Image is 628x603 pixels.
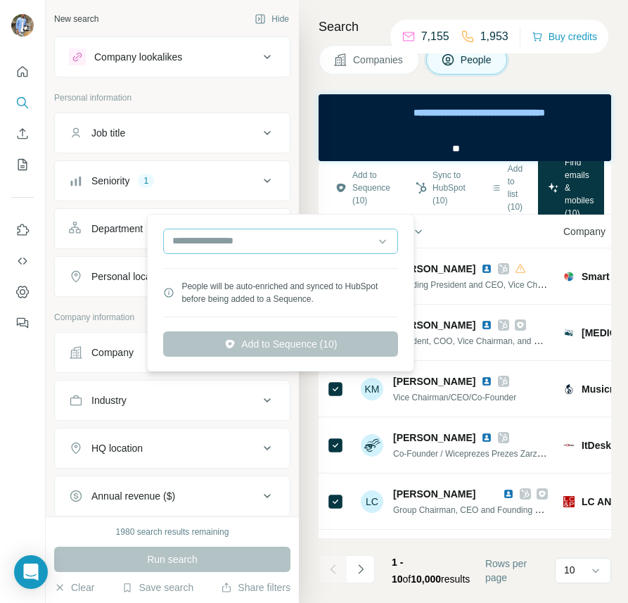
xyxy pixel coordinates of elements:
span: Find emails & mobiles (10) [565,156,594,220]
div: KM [361,378,383,400]
img: LinkedIn logo [481,319,492,331]
button: Department [55,212,290,246]
span: [PERSON_NAME] [393,374,475,388]
p: 10 [564,563,575,577]
div: HQ location [91,441,143,455]
p: Personal information [54,91,290,104]
button: Add to Sequence (10) [326,165,400,211]
div: LC [361,490,383,513]
span: President, COO, Vice Chairman, and Founder [393,335,565,346]
button: Enrich CSV [11,121,34,146]
button: Use Surfe API [11,248,34,274]
div: 1 [138,174,154,187]
span: Founding President and CEO, Vice Chairman [393,279,563,290]
button: Company [55,336,290,369]
div: Open Intercom Messenger [14,555,48,589]
img: LinkedIn logo [481,432,492,443]
button: Industry [55,383,290,417]
span: Rows per page [485,557,544,585]
p: 1,953 [480,28,508,45]
button: Save search [122,580,193,595]
span: 10,000 [411,573,441,585]
button: Clear [54,580,94,595]
img: LinkedIn logo [481,376,492,387]
span: [PERSON_NAME] [393,431,475,445]
div: Job title [91,126,125,140]
img: LinkedIn logo [503,488,514,500]
div: Seniority [91,174,129,188]
div: Company lookalikes [94,50,182,64]
button: Dashboard [11,279,34,305]
button: Find emails & mobiles (10) [538,152,604,224]
button: Share filters [221,580,290,595]
button: Search [11,90,34,115]
button: Navigate to next page [347,555,375,583]
img: Logo of Cancer Check Labs [563,327,575,338]
span: People [461,53,493,67]
div: People will be auto-enriched and synced to HubSpot before being added to a Sequence. [181,280,398,305]
img: Logo of LC AND Partners Project Management and Engineering [563,496,575,507]
span: 1 - 10 [392,557,403,585]
img: Logo of Musicnotes [563,383,575,395]
button: Use Surfe on LinkedIn [11,217,34,243]
img: Logo of Smart Software [563,271,575,282]
button: HQ location [55,431,290,465]
span: Group Chairman, CEO and Founding Partner [393,504,563,515]
div: Industry [91,393,127,407]
p: 7,155 [421,28,449,45]
span: Companies [353,53,404,67]
button: Job title [55,116,290,150]
button: Add to list (10) [481,158,532,217]
span: Company [563,224,605,239]
button: Seniority1 [55,164,290,198]
button: Buy credits [532,27,597,46]
img: Avatar [361,434,383,457]
div: 1980 search results remaining [116,526,229,538]
button: Hide [245,8,299,30]
span: results [392,557,470,585]
span: of [403,573,411,585]
span: [PERSON_NAME] [393,488,475,500]
img: Avatar [11,14,34,37]
button: My lists [11,152,34,177]
h4: Search [319,17,611,37]
button: Quick start [11,59,34,84]
p: Company information [54,311,290,324]
img: Logo of ItDesk - usługi informatyczne dla firm [563,440,575,451]
span: [PERSON_NAME] [393,318,475,332]
button: Sync to HubSpot (10) [406,165,475,211]
span: Vice Chairman/CEO/Co-Founder [393,393,516,402]
div: New search [54,13,98,25]
button: Feedback [11,310,34,336]
button: Personal location [55,260,290,293]
button: Annual revenue ($) [55,479,290,513]
img: LinkedIn logo [481,263,492,274]
div: Personal location [91,269,167,284]
iframe: Banner [319,94,611,161]
button: Company lookalikes [55,40,290,74]
div: Annual revenue ($) [91,489,175,503]
div: Company [91,345,134,360]
div: Department [91,222,143,236]
span: [PERSON_NAME] [393,262,475,276]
